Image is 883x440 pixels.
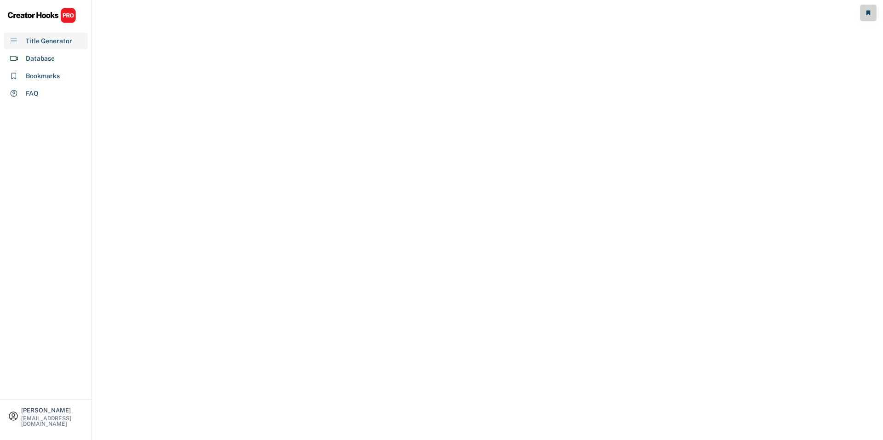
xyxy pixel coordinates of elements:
[7,7,76,23] img: CHPRO%20Logo.svg
[26,89,39,98] div: FAQ
[26,54,55,63] div: Database
[21,407,84,413] div: [PERSON_NAME]
[26,71,60,81] div: Bookmarks
[26,36,72,46] div: Title Generator
[21,416,84,427] div: [EMAIL_ADDRESS][DOMAIN_NAME]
